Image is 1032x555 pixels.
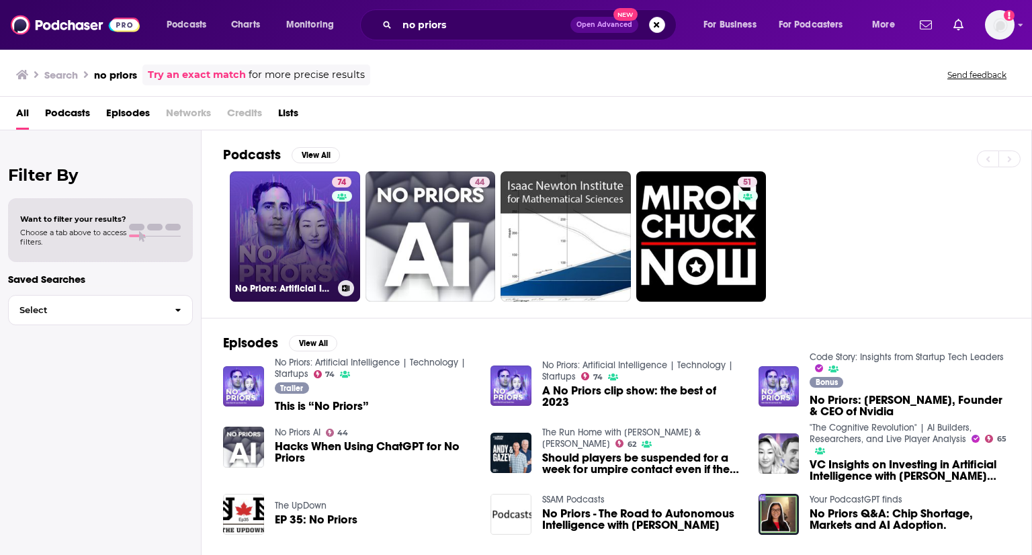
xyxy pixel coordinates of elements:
[20,214,126,224] span: Want to filter your results?
[16,102,29,130] a: All
[275,400,369,412] a: This is “No Priors”
[759,494,800,535] img: No Priors Q&A: Chip Shortage, Markets and AI Adoption.
[779,15,843,34] span: For Podcasters
[490,494,531,535] img: No Priors - The Road to Autonomous Intelligence with Andrej Karpathy
[222,14,268,36] a: Charts
[397,14,570,36] input: Search podcasts, credits, & more...
[948,13,969,36] a: Show notifications dropdown
[1004,10,1015,21] svg: Add a profile image
[542,427,701,450] a: The Run Home with Andy & Gazey
[542,359,733,382] a: No Priors: Artificial Intelligence | Technology | Startups
[810,508,1010,531] a: No Priors Q&A: Chip Shortage, Markets and AI Adoption.
[249,67,365,83] span: for more precise results
[230,171,360,302] a: 74No Priors: Artificial Intelligence | Technology | Startups
[45,102,90,130] a: Podcasts
[44,69,78,81] h3: Search
[8,273,193,286] p: Saved Searches
[475,176,484,189] span: 44
[275,441,475,464] a: Hacks When Using ChatGPT for No Priors
[943,69,1010,81] button: Send feedback
[9,306,164,314] span: Select
[278,102,298,130] a: Lists
[997,436,1006,442] span: 65
[11,12,140,38] img: Podchaser - Follow, Share and Rate Podcasts
[542,494,605,505] a: SSAM Podcasts
[280,384,303,392] span: Trailer
[373,9,689,40] div: Search podcasts, credits, & more...
[275,500,327,511] a: The UpDown
[542,452,742,475] a: Should players be suspended for a week for umpire contact even if they have no priors?
[759,366,800,407] img: No Priors: Jensen Huang, Founder & CEO of Nvidia
[94,69,137,81] h3: no priors
[759,433,800,474] a: VC Insights on Investing in Artificial Intelligence with Sarah Guo and Elad Gil of No Priors Podcast
[223,494,264,535] img: EP 35: No Priors
[985,10,1015,40] img: User Profile
[914,13,937,36] a: Show notifications dropdown
[703,15,757,34] span: For Business
[872,15,895,34] span: More
[581,372,603,380] a: 74
[20,228,126,247] span: Choose a tab above to access filters.
[275,357,466,380] a: No Priors: Artificial Intelligence | Technology | Startups
[326,429,349,437] a: 44
[337,430,348,436] span: 44
[738,177,757,187] a: 51
[615,439,636,447] a: 62
[365,171,496,302] a: 44
[570,17,638,33] button: Open AdvancedNew
[275,427,320,438] a: No Priors AI
[636,171,767,302] a: 51
[8,165,193,185] h2: Filter By
[235,283,333,294] h3: No Priors: Artificial Intelligence | Technology | Startups
[810,459,1010,482] a: VC Insights on Investing in Artificial Intelligence with Sarah Guo and Elad Gil of No Priors Podcast
[810,394,1010,417] span: No Priors: [PERSON_NAME], Founder & CEO of Nvidia
[292,147,340,163] button: View All
[810,351,1004,363] a: Code Story: Insights from Startup Tech Leaders
[542,508,742,531] span: No Priors - The Road to Autonomous Intelligence with [PERSON_NAME]
[277,14,351,36] button: open menu
[593,374,603,380] span: 74
[985,10,1015,40] button: Show profile menu
[810,422,972,445] a: "The Cognitive Revolution" | AI Builders, Researchers, and Live Player Analysis
[985,435,1006,443] a: 65
[223,335,278,351] h2: Episodes
[337,176,346,189] span: 74
[810,459,1010,482] span: VC Insights on Investing in Artificial Intelligence with [PERSON_NAME] and [PERSON_NAME] of No Pr...
[628,441,636,447] span: 62
[613,8,638,21] span: New
[810,494,902,505] a: Your PodcastGPT finds
[470,177,490,187] a: 44
[490,366,531,407] img: A No Priors clip show: the best of 2023
[223,146,340,163] a: PodcastsView All
[8,295,193,325] button: Select
[223,335,337,351] a: EpisodesView All
[325,372,335,378] span: 74
[542,385,742,408] a: A No Priors clip show: the best of 2023
[576,22,632,28] span: Open Advanced
[275,514,357,525] a: EP 35: No Priors
[985,10,1015,40] span: Logged in as TrevorC
[810,394,1010,417] a: No Priors: Jensen Huang, Founder & CEO of Nvidia
[106,102,150,130] a: Episodes
[227,102,262,130] span: Credits
[166,102,211,130] span: Networks
[490,433,531,474] img: Should players be suspended for a week for umpire contact even if they have no priors?
[223,427,264,468] a: Hacks When Using ChatGPT for No Priors
[770,14,863,36] button: open menu
[223,366,264,407] img: This is “No Priors”
[167,15,206,34] span: Podcasts
[148,67,246,83] a: Try an exact match
[289,335,337,351] button: View All
[223,146,281,163] h2: Podcasts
